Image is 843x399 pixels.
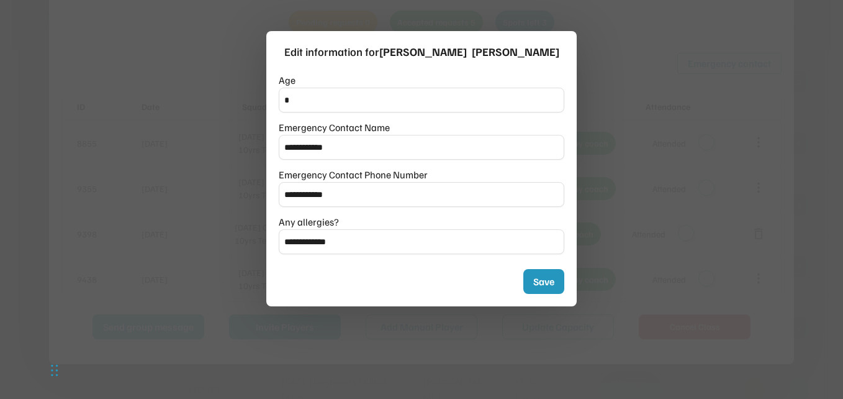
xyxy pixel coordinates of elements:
[279,120,390,135] div: Emergency Contact Name
[279,214,339,229] div: Any allergies?
[379,45,559,58] strong: [PERSON_NAME] [PERSON_NAME]
[279,73,295,88] div: Age
[279,167,428,182] div: Emergency Contact Phone Number
[523,269,564,294] button: Save
[284,44,559,60] div: Edit information for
